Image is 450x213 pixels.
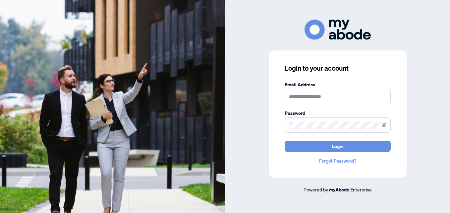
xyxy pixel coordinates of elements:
span: eye-invisible [382,123,386,127]
a: Forgot Password? [285,157,391,165]
span: Enterprise [350,186,372,192]
span: Powered by [304,186,328,192]
label: Email Address [285,81,391,88]
label: Password [285,109,391,117]
a: myAbode [329,186,349,193]
h3: Login to your account [285,64,391,73]
span: Login [332,141,344,152]
img: ma-logo [305,20,371,40]
button: Login [285,141,391,152]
